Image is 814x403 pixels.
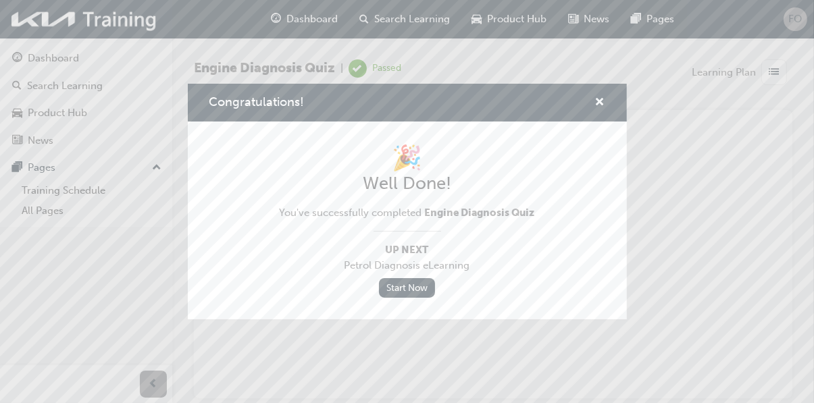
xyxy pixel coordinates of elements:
[595,95,605,111] button: cross-icon
[280,143,535,173] h1: 🎉
[5,11,571,72] p: The content has ended. You may close this window.
[188,84,627,319] div: Congratulations!
[280,205,535,221] span: You've successfully completed
[379,278,436,298] a: Start Now
[280,242,535,258] span: Up Next
[209,95,305,109] span: Congratulations!
[425,207,535,219] span: Engine Diagnosis Quiz
[280,173,535,194] h2: Well Done!
[280,258,535,273] span: Petrol Diagnosis eLearning
[595,97,605,109] span: cross-icon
